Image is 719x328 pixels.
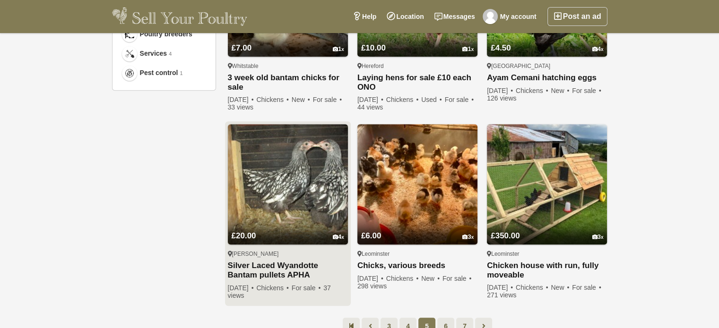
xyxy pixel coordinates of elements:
[429,7,480,26] a: Messages
[140,68,178,78] span: Pest control
[228,73,348,92] a: 3 week old bantam chicks for sale
[592,46,604,53] div: 4
[357,275,384,282] span: [DATE]
[386,275,420,282] span: Chickens
[487,261,607,280] a: Chicken house with run, fully moveable
[228,284,331,299] span: 37 views
[487,62,607,70] div: [GEOGRAPHIC_DATA]
[491,231,520,240] span: £350.00
[120,63,208,83] a: Pest control Pest control 1
[421,275,441,282] span: New
[333,46,344,53] div: 1
[333,234,344,241] div: 4
[228,250,348,258] div: [PERSON_NAME]
[228,96,255,103] span: [DATE]
[232,43,252,52] span: £7.00
[357,25,477,57] a: £10.00 1
[292,96,311,103] span: New
[292,284,321,292] span: For sale
[347,7,381,26] a: Help
[357,282,387,290] span: 298 views
[487,284,514,291] span: [DATE]
[357,103,383,111] span: 44 views
[361,231,381,240] span: £6.00
[551,284,570,291] span: New
[483,9,498,24] img: Gill Evans
[592,234,604,241] div: 3
[381,7,429,26] a: Location
[487,73,607,83] a: Ayam Cemani hatching eggs
[357,124,477,244] img: Chicks, various breeds
[112,7,248,26] img: Sell Your Poultry
[445,96,475,103] span: For sale
[120,25,208,44] a: Poultry breeders Poultry breeders
[487,25,607,57] a: £4.50 4
[516,87,549,94] span: Chickens
[480,7,542,26] a: My account
[256,284,290,292] span: Chickens
[357,213,477,244] a: £6.00 3
[487,94,516,102] span: 126 views
[256,96,290,103] span: Chickens
[125,30,134,39] img: Poultry breeders
[572,284,602,291] span: For sale
[232,231,256,240] span: £20.00
[169,50,172,58] em: 4
[228,124,348,244] img: Silver Laced Wyandotte Bantam pullets APHA Registered.
[228,62,348,70] div: Whitstable
[140,29,192,39] span: Poultry breeders
[572,87,602,94] span: For sale
[313,96,343,103] span: For sale
[357,62,477,70] div: Hereford
[140,49,167,59] span: Services
[487,250,607,258] div: Leominster
[462,234,474,241] div: 3
[228,25,348,57] a: £7.00 1
[421,96,443,103] span: Used
[487,124,607,244] img: Chicken house with run, fully moveable
[180,69,182,77] em: 1
[487,291,516,299] span: 271 views
[547,7,607,26] a: Post an ad
[125,49,134,59] img: Services
[228,261,348,280] a: Silver Laced Wyandotte Bantam pullets APHA Registered.
[516,284,549,291] span: Chickens
[551,87,570,94] span: New
[125,68,134,78] img: Pest control
[386,96,420,103] span: Chickens
[491,43,511,52] span: £4.50
[357,250,477,258] div: Leominster
[357,73,477,92] a: Laying hens for sale £10 each ONO
[228,103,253,111] span: 33 views
[462,46,474,53] div: 1
[487,87,514,94] span: [DATE]
[228,284,255,292] span: [DATE]
[357,261,477,271] a: Chicks, various breeds
[487,213,607,244] a: £350.00 3
[120,44,208,63] a: Services Services 4
[361,43,386,52] span: £10.00
[357,96,384,103] span: [DATE]
[442,275,472,282] span: For sale
[228,213,348,244] a: £20.00 4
